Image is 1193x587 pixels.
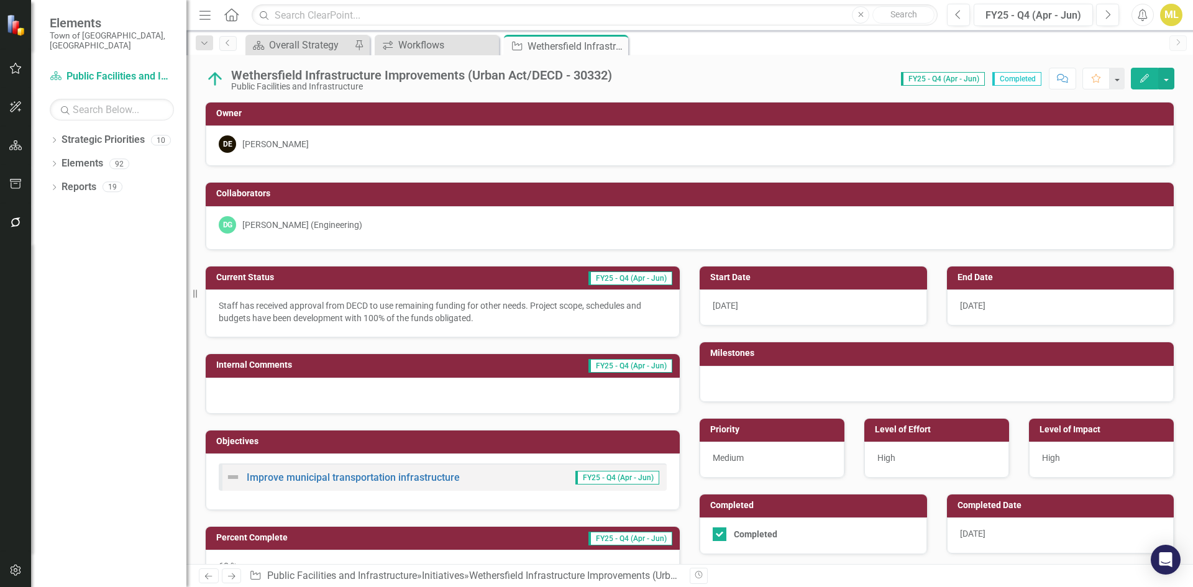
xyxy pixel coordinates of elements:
[50,99,174,121] input: Search Below...
[62,157,103,171] a: Elements
[205,69,225,89] img: On Target
[398,37,496,53] div: Workflows
[216,109,1168,118] h3: Owner
[252,4,938,26] input: Search ClearPoint...
[6,14,28,36] img: ClearPoint Strategy
[50,70,174,84] a: Public Facilities and Infrastructure
[226,470,240,485] img: Not Defined
[50,30,174,51] small: Town of [GEOGRAPHIC_DATA], [GEOGRAPHIC_DATA]
[875,425,1003,434] h3: Level of Effort
[588,532,672,545] span: FY25 - Q4 (Apr - Jun)
[1151,545,1181,575] div: Open Intercom Messenger
[710,425,838,434] h3: Priority
[992,72,1041,86] span: Completed
[958,501,1168,510] h3: Completed Date
[1160,4,1182,26] button: ML
[249,37,351,53] a: Overall Strategy
[713,453,744,463] span: Medium
[219,135,236,153] div: DE
[109,158,129,169] div: 92
[50,16,174,30] span: Elements
[242,219,362,231] div: [PERSON_NAME] (Engineering)
[1040,425,1168,434] h3: Level of Impact
[710,501,921,510] h3: Completed
[231,82,612,91] div: Public Facilities and Infrastructure
[978,8,1089,23] div: FY25 - Q4 (Apr - Jun)
[216,437,674,446] h3: Objectives
[216,360,432,370] h3: Internal Comments
[378,37,496,53] a: Workflows
[269,37,351,53] div: Overall Strategy
[206,550,680,586] div: 60 %
[216,533,425,542] h3: Percent Complete
[216,273,401,282] h3: Current Status
[62,180,96,194] a: Reports
[219,216,236,234] div: DG
[958,273,1168,282] h3: End Date
[588,359,672,373] span: FY25 - Q4 (Apr - Jun)
[422,570,464,581] a: Initiatives
[528,39,625,54] div: Wethersfield Infrastructure Improvements (Urban Act/DECD - 30332)
[877,453,895,463] span: High
[575,471,659,485] span: FY25 - Q4 (Apr - Jun)
[710,273,921,282] h3: Start Date
[469,570,767,581] div: Wethersfield Infrastructure Improvements (Urban Act/DECD - 30332)
[242,138,309,150] div: [PERSON_NAME]
[872,6,935,24] button: Search
[960,529,985,539] span: [DATE]
[62,133,145,147] a: Strategic Priorities
[219,299,667,324] p: Staff has received approval from DECD to use remaining funding for other needs. Project scope, sc...
[588,271,672,285] span: FY25 - Q4 (Apr - Jun)
[231,68,612,82] div: Wethersfield Infrastructure Improvements (Urban Act/DECD - 30332)
[247,471,460,483] a: Improve municipal transportation infrastructure
[974,4,1093,26] button: FY25 - Q4 (Apr - Jun)
[151,135,171,145] div: 10
[901,72,985,86] span: FY25 - Q4 (Apr - Jun)
[713,301,738,311] span: [DATE]
[103,182,122,193] div: 19
[710,348,1168,358] h3: Milestones
[216,189,1168,198] h3: Collaborators
[890,9,917,19] span: Search
[960,301,985,311] span: [DATE]
[267,570,417,581] a: Public Facilities and Infrastructure
[249,569,680,583] div: » »
[1042,453,1060,463] span: High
